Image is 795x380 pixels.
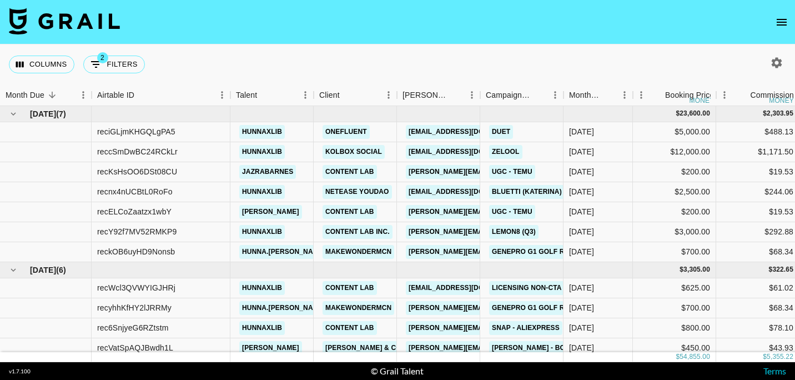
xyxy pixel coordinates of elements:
div: Sep '25 [569,146,594,157]
button: Sort [448,87,464,103]
div: Client [319,84,340,106]
div: Campaign (Type) [480,84,563,106]
button: Menu [214,87,230,103]
div: rec6SnjyeG6RZtstm [97,322,169,333]
a: makewondermcn [323,301,394,315]
a: hunnaxlib [239,225,285,239]
div: money [769,97,794,104]
a: Content Lab [323,165,377,179]
div: $12,000.00 [633,142,716,162]
button: Menu [464,87,480,103]
div: $5,000.00 [633,122,716,142]
button: Sort [340,87,355,103]
button: Sort [650,87,665,103]
div: 23,600.00 [680,109,710,118]
a: hunnaxlib [239,281,285,295]
a: [PERSON_NAME][EMAIL_ADDRESS][DOMAIN_NAME] [406,205,587,219]
a: Licensing Non-CTA [489,281,565,295]
a: UGC - Temu [489,165,535,179]
div: Aug '25 [569,342,594,353]
a: Duet [489,125,513,139]
a: [PERSON_NAME][EMAIL_ADDRESS][PERSON_NAME][DOMAIN_NAME] [406,341,644,355]
span: ( 7 ) [56,108,66,119]
div: $700.00 [633,298,716,318]
div: recKsHsOO6DSt08CU [97,166,177,177]
a: hunnaxlib [239,145,285,159]
button: Show filters [83,56,145,73]
div: $200.00 [633,202,716,222]
div: Month Due [569,84,601,106]
a: [PERSON_NAME][EMAIL_ADDRESS][DOMAIN_NAME] [406,245,587,259]
div: Month Due [6,84,44,106]
div: reccSmDwBC24RCkLr [97,146,178,157]
a: [PERSON_NAME][EMAIL_ADDRESS][DOMAIN_NAME] [406,301,587,315]
div: $3,000.00 [633,222,716,242]
a: Content Lab [323,321,377,335]
a: Snap - AliExpress [489,321,562,335]
a: hunnaxlib [239,125,285,139]
div: Booker [397,84,480,106]
button: Menu [297,87,314,103]
button: Menu [616,87,633,103]
button: hide children [6,262,21,278]
div: $ [763,109,767,118]
span: ( 6 ) [56,264,66,276]
img: Grail Talent [9,8,120,34]
a: [EMAIL_ADDRESS][DOMAIN_NAME] [406,281,530,295]
a: Lemon8 (Q3) [489,225,539,239]
div: Sep '25 [569,226,594,237]
div: 54,855.00 [680,352,710,362]
button: Menu [380,87,397,103]
button: Sort [601,87,616,103]
button: Menu [716,87,733,103]
a: Hunna.[PERSON_NAME] [239,301,328,315]
div: Airtable ID [97,84,134,106]
a: [PERSON_NAME] [239,341,302,355]
a: [PERSON_NAME][EMAIL_ADDRESS][DOMAIN_NAME] [406,165,587,179]
div: Sep '25 [569,206,594,217]
div: Aug '25 [569,282,594,293]
a: Content Lab Inc. [323,225,393,239]
a: Terms [763,366,786,376]
a: [EMAIL_ADDRESS][DOMAIN_NAME] [406,125,530,139]
a: [PERSON_NAME] [239,205,302,219]
button: Sort [734,87,750,103]
a: jazrabarnes [239,165,296,179]
div: [PERSON_NAME] [402,84,448,106]
div: $ [680,265,683,274]
a: Content Lab [323,205,377,219]
div: Sep '25 [569,186,594,197]
div: 5,355.22 [767,352,793,362]
a: GenePro G1 Golf Rangefinder [489,245,612,259]
a: hunnaxlib [239,321,285,335]
div: reciGLjmKHGQLgPA5 [97,126,175,137]
div: Commission [750,84,794,106]
div: $200.00 [633,162,716,182]
a: Zelool [489,145,522,159]
button: Select columns [9,56,74,73]
button: open drawer [771,11,793,33]
div: money [690,97,715,104]
button: hide children [6,106,21,122]
div: recELCoZaatzx1wbY [97,206,172,217]
div: v 1.7.100 [9,368,31,375]
div: $2,500.00 [633,182,716,202]
button: Menu [75,87,92,103]
a: [EMAIL_ADDRESS][DOMAIN_NAME] [406,185,530,199]
div: Talent [236,84,257,106]
div: Aug '25 [569,302,594,313]
div: recVatSpAQJBwdh1L [97,342,173,353]
div: $ [763,352,767,362]
div: $450.00 [633,338,716,358]
button: Menu [547,87,563,103]
button: Sort [257,87,273,103]
div: 322.65 [772,265,793,274]
div: $625.00 [633,278,716,298]
div: recY92f7MV52RMKP9 [97,226,177,237]
div: Aug '25 [569,322,594,333]
div: $ [676,352,680,362]
div: $700.00 [633,242,716,262]
a: GenePro G1 Golf Rangefinder [489,301,612,315]
a: [EMAIL_ADDRESS][DOMAIN_NAME] [406,145,530,159]
a: Bluetti (Katerina) [489,185,565,199]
